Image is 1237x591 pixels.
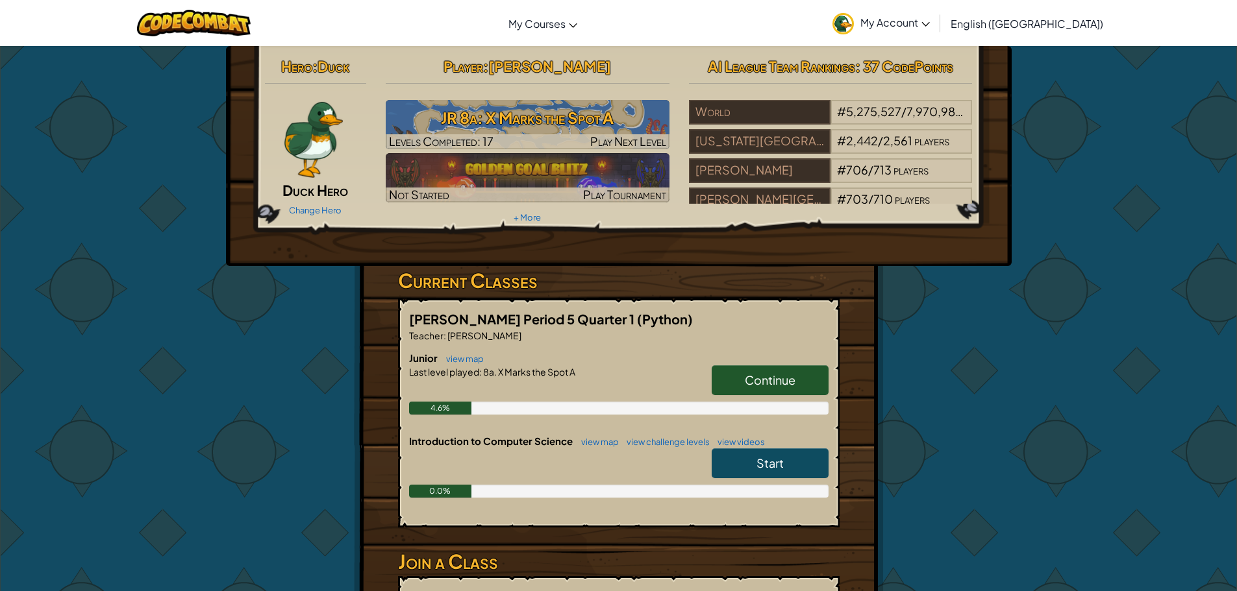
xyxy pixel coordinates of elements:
[389,134,494,149] span: Levels Completed: 17
[282,100,345,178] img: duck_paper_doll.png
[502,6,584,41] a: My Courses
[483,57,488,75] span: :
[508,17,566,30] span: My Courses
[386,100,669,149] img: JR 8a: X Marks the Spot A
[398,547,840,576] h3: Join a Class
[826,3,936,43] a: My Account
[386,103,669,132] h3: JR 8a: X Marks the Spot A
[756,455,784,470] span: Start
[837,162,846,177] span: #
[689,171,973,186] a: [PERSON_NAME]#706/713players
[620,437,710,447] a: view challenge levels
[964,104,999,119] span: players
[745,372,795,387] span: Continue
[895,191,930,206] span: players
[409,330,444,341] span: Teacher
[409,402,472,415] div: 4.6%
[873,191,893,206] span: 710
[386,100,669,149] a: Play Next Level
[514,212,541,223] a: + More
[289,205,342,215] a: Change Hero
[389,187,449,202] span: Not Started
[689,112,973,127] a: World#5,275,527/7,970,984players
[409,485,472,498] div: 0.0%
[873,162,892,177] span: 713
[137,10,251,36] img: CodeCombat logo
[590,134,666,149] span: Play Next Level
[409,366,479,378] span: Last level played
[575,437,619,447] a: view map
[944,6,1110,41] a: English ([GEOGRAPHIC_DATA])
[951,17,1103,30] span: English ([GEOGRAPHIC_DATA])
[837,104,846,119] span: #
[837,133,846,148] span: #
[846,162,868,177] span: 706
[583,187,666,202] span: Play Tournament
[860,16,930,29] span: My Account
[482,366,497,378] span: 8a.
[689,100,831,125] div: World
[312,57,318,75] span: :
[479,366,482,378] span: :
[878,133,883,148] span: /
[893,162,929,177] span: players
[832,13,854,34] img: avatar
[409,435,575,447] span: Introduction to Computer Science
[497,366,575,378] span: X Marks the Spot A
[846,104,901,119] span: 5,275,527
[914,133,949,148] span: players
[409,352,440,364] span: Junior
[846,133,878,148] span: 2,442
[318,57,349,75] span: Duck
[711,437,765,447] a: view videos
[906,104,963,119] span: 7,970,984
[708,57,855,75] span: AI League Team Rankings
[689,141,973,156] a: [US_STATE][GEOGRAPHIC_DATA] No. 11 in the [GEOGRAPHIC_DATA]#2,442/2,561players
[837,191,846,206] span: #
[440,354,484,364] a: view map
[488,57,611,75] span: [PERSON_NAME]
[689,200,973,215] a: [PERSON_NAME][GEOGRAPHIC_DATA]#703/710players
[855,57,953,75] span: : 37 CodePoints
[689,129,831,154] div: [US_STATE][GEOGRAPHIC_DATA] No. 11 in the [GEOGRAPHIC_DATA]
[281,57,312,75] span: Hero
[409,311,637,327] span: [PERSON_NAME] Period 5 Quarter 1
[637,311,693,327] span: (Python)
[444,330,446,341] span: :
[444,57,483,75] span: Player
[868,191,873,206] span: /
[901,104,906,119] span: /
[846,191,868,206] span: 703
[398,266,840,295] h3: Current Classes
[689,187,831,212] div: [PERSON_NAME][GEOGRAPHIC_DATA]
[883,133,912,148] span: 2,561
[282,181,348,199] span: Duck Hero
[446,330,521,341] span: [PERSON_NAME]
[386,153,669,202] img: Golden Goal
[689,158,831,183] div: [PERSON_NAME]
[868,162,873,177] span: /
[386,153,669,202] a: Not StartedPlay Tournament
